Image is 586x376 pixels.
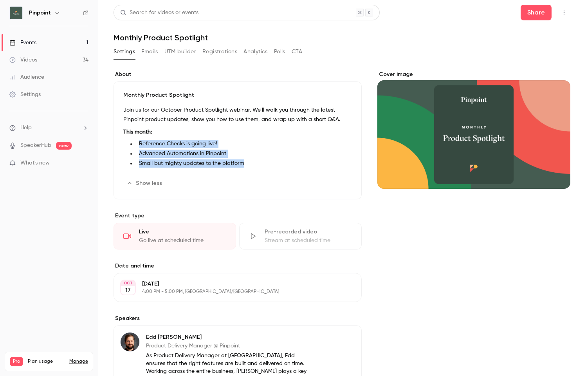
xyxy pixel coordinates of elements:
p: Event type [114,212,362,220]
label: Date and time [114,262,362,270]
div: Videos [9,56,37,64]
h6: Pinpoint [29,9,51,17]
p: [DATE] [142,280,320,288]
div: Pre-recorded videoStream at scheduled time [239,223,362,249]
h1: Monthly Product Spotlight [114,33,570,42]
p: Product Delivery Manager @ Pinpoint [146,342,311,350]
button: Share [521,5,552,20]
label: About [114,70,362,78]
p: Monthly Product Spotlight [123,91,352,99]
button: Analytics [243,45,268,58]
div: Stream at scheduled time [265,237,352,244]
button: Emails [141,45,158,58]
label: Speakers [114,315,362,322]
p: 4:00 PM - 5:00 PM, [GEOGRAPHIC_DATA]/[GEOGRAPHIC_DATA] [142,289,320,295]
div: Events [9,39,36,47]
li: Advanced Automations in Pinpoint [136,150,352,158]
iframe: Noticeable Trigger [79,160,88,167]
p: 17 [125,286,131,294]
div: Audience [9,73,44,81]
button: Polls [274,45,285,58]
div: OCT [121,280,135,286]
div: Search for videos or events [120,9,198,17]
div: LiveGo live at scheduled time [114,223,236,249]
button: Show less [123,177,167,190]
img: Pinpoint [10,7,22,19]
div: Settings [9,90,41,98]
span: Help [20,124,32,132]
label: Cover image [377,70,570,78]
li: Small but mighty updates to the platform [136,159,352,168]
p: Edd [PERSON_NAME] [146,333,311,341]
button: UTM builder [164,45,196,58]
button: CTA [292,45,302,58]
span: Pro [10,357,23,366]
a: SpeakerHub [20,141,51,150]
button: Settings [114,45,135,58]
div: Live [139,228,226,236]
div: Pre-recorded video [265,228,352,236]
img: Edd Slaney [121,333,139,351]
li: help-dropdown-opener [9,124,88,132]
section: Cover image [377,70,570,189]
button: Registrations [202,45,237,58]
p: Join us for our October Product Spotlight webinar. We’ll walk you through the latest Pinpoint pro... [123,105,352,124]
li: Reference Checks is going live! [136,140,352,148]
a: Manage [69,358,88,365]
span: new [56,142,72,150]
div: Go live at scheduled time [139,237,226,244]
span: What's new [20,159,50,167]
span: Plan usage [28,358,65,365]
strong: This month: [123,129,152,135]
